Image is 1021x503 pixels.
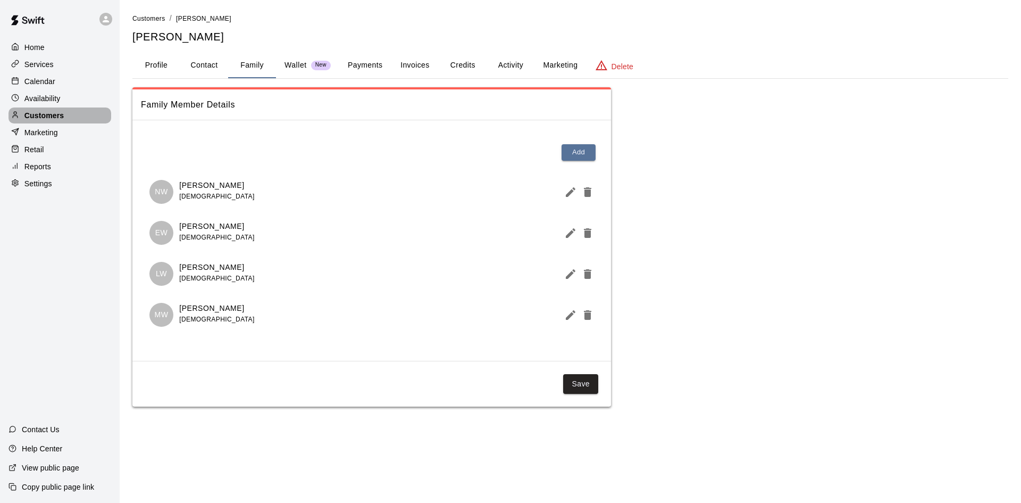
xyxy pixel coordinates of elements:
[22,482,94,492] p: Copy public page link
[22,463,79,473] p: View public page
[24,127,58,138] p: Marketing
[534,53,586,78] button: Marketing
[9,73,111,89] a: Calendar
[9,56,111,72] a: Services
[176,15,231,22] span: [PERSON_NAME]
[339,53,391,78] button: Payments
[284,60,307,71] p: Wallet
[179,316,254,323] span: [DEMOGRAPHIC_DATA]
[391,53,439,78] button: Invoices
[180,53,228,78] button: Contact
[155,227,168,238] p: EW
[577,222,594,244] button: Delete
[577,304,594,326] button: Delete
[439,53,487,78] button: Credits
[563,374,598,394] button: Save
[24,161,51,172] p: Reports
[141,98,602,112] span: Family Member Details
[9,108,111,123] a: Customers
[149,221,173,245] div: Elli Grace White
[9,142,111,158] a: Retail
[22,443,62,454] p: Help Center
[24,42,45,53] p: Home
[560,182,577,203] button: Edit Member
[9,39,111,55] a: Home
[149,303,173,327] div: Maddi White
[179,180,254,191] p: [PERSON_NAME]
[24,178,52,189] p: Settings
[149,180,173,204] div: Naomi White
[179,262,254,273] p: [PERSON_NAME]
[560,304,577,326] button: Edit Member
[132,53,180,78] button: Profile
[9,176,111,192] a: Settings
[24,59,54,70] p: Services
[612,61,633,72] p: Delete
[132,14,165,22] a: Customers
[179,303,254,314] p: [PERSON_NAME]
[132,15,165,22] span: Customers
[149,262,173,286] div: Lilli White
[487,53,534,78] button: Activity
[24,110,64,121] p: Customers
[24,93,61,104] p: Availability
[562,144,596,161] button: Add
[9,90,111,106] a: Availability
[9,125,111,141] a: Marketing
[22,424,60,435] p: Contact Us
[560,222,577,244] button: Edit Member
[311,62,331,69] span: New
[179,221,254,232] p: [PERSON_NAME]
[132,53,1008,78] div: basic tabs example
[179,275,254,282] span: [DEMOGRAPHIC_DATA]
[179,193,254,200] span: [DEMOGRAPHIC_DATA]
[132,30,1008,44] h5: [PERSON_NAME]
[9,159,111,175] a: Reports
[156,268,167,279] p: LW
[155,186,168,197] p: NW
[577,263,594,285] button: Delete
[24,76,55,87] p: Calendar
[170,13,172,24] li: /
[560,263,577,285] button: Edit Member
[228,53,276,78] button: Family
[577,182,594,203] button: Delete
[132,13,1008,24] nav: breadcrumb
[24,144,44,155] p: Retail
[179,234,254,241] span: [DEMOGRAPHIC_DATA]
[155,309,169,320] p: MW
